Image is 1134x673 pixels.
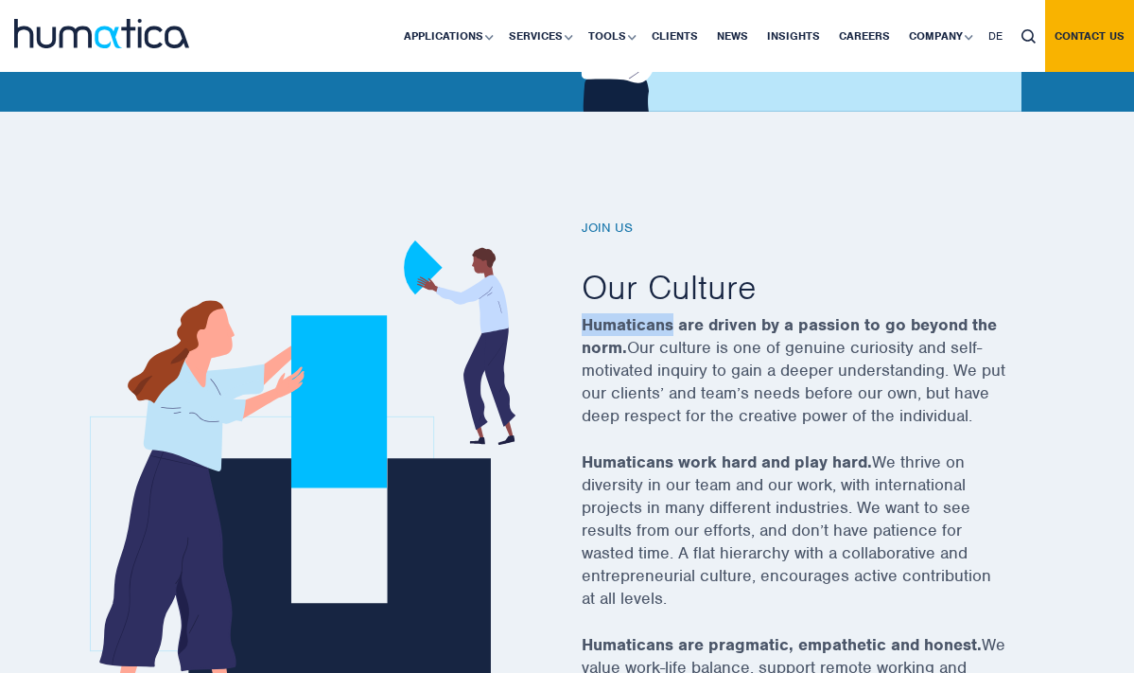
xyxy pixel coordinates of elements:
[1021,29,1036,44] img: search_icon
[582,221,1007,237] h6: Join us
[582,313,1007,451] p: Our culture is one of genuine curiosity and self-motivated inquiry to gain a deeper understanding...
[582,634,982,655] strong: Humaticans are pragmatic, empathetic and honest.
[988,28,1003,44] span: DE
[582,265,1007,309] h2: Our Culture
[582,451,1007,633] p: We thrive on diversity in our team and our work, with international projects in many different in...
[582,314,997,358] strong: Humaticans are driven by a passion to go beyond the norm.
[582,452,872,472] strong: Humaticans work hard and play hard.
[14,19,189,48] img: logo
